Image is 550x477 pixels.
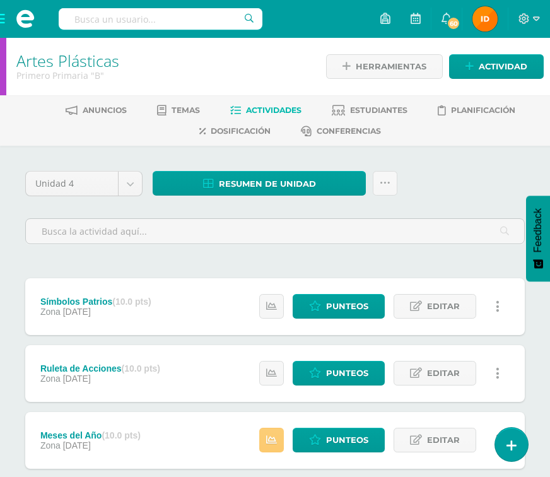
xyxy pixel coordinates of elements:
a: Punteos [293,294,385,319]
span: [DATE] [63,307,91,317]
a: Anuncios [66,100,127,121]
span: Temas [172,105,200,115]
a: Unidad 4 [26,172,142,196]
span: Punteos [326,295,368,318]
a: Resumen de unidad [153,171,366,196]
a: Herramientas [326,54,443,79]
a: Dosificación [199,121,271,141]
strong: (10.0 pts) [102,430,140,440]
span: Punteos [326,428,368,452]
button: Feedback - Mostrar encuesta [526,196,550,281]
input: Busca la actividad aquí... [26,219,524,244]
span: Punteos [326,362,368,385]
h1: Artes Plásticas [16,52,310,69]
span: Unidad 4 [35,172,108,196]
span: Actividad [479,55,527,78]
div: Meses del Año [40,430,141,440]
a: Punteos [293,361,385,386]
div: Símbolos Patrios [40,297,151,307]
span: Editar [427,362,460,385]
span: Anuncios [83,105,127,115]
a: Punteos [293,428,385,452]
span: Editar [427,295,460,318]
span: Estudiantes [350,105,407,115]
span: Conferencias [317,126,381,136]
strong: (10.0 pts) [122,363,160,374]
span: Zona [40,440,61,450]
a: Actividades [230,100,301,121]
span: Resumen de unidad [219,172,316,196]
span: Actividades [246,105,301,115]
span: 60 [447,16,460,30]
span: Planificación [451,105,515,115]
div: Ruleta de Acciones [40,363,160,374]
span: Zona [40,307,61,317]
a: Planificación [438,100,515,121]
input: Busca un usuario... [59,8,262,30]
span: [DATE] [63,440,91,450]
a: Temas [157,100,200,121]
span: Dosificación [211,126,271,136]
span: Herramientas [356,55,426,78]
a: Conferencias [301,121,381,141]
span: Editar [427,428,460,452]
a: Artes Plásticas [16,50,119,71]
div: Primero Primaria 'B' [16,69,310,81]
span: [DATE] [63,374,91,384]
a: Actividad [449,54,544,79]
img: b627009eeb884ee8f26058925bf2c8d6.png [472,6,498,32]
span: Feedback [532,208,544,252]
strong: (10.0 pts) [112,297,151,307]
a: Estudiantes [332,100,407,121]
span: Zona [40,374,61,384]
